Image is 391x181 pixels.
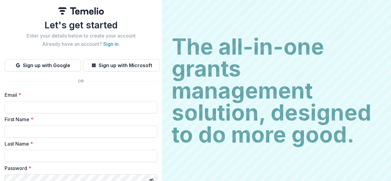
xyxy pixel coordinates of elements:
[58,7,104,15] img: Temelio
[83,59,160,71] button: Sign up with Microsoft
[5,140,154,147] label: Last Name
[5,41,157,47] h2: Already have an account? .
[103,41,119,47] a: Sign in
[5,91,154,99] label: Email
[5,165,154,172] label: Password
[5,20,157,31] h1: Let's get started
[5,59,81,71] button: Sign up with Google
[5,33,157,39] h2: Enter your details below to create your account
[5,116,154,123] label: First Name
